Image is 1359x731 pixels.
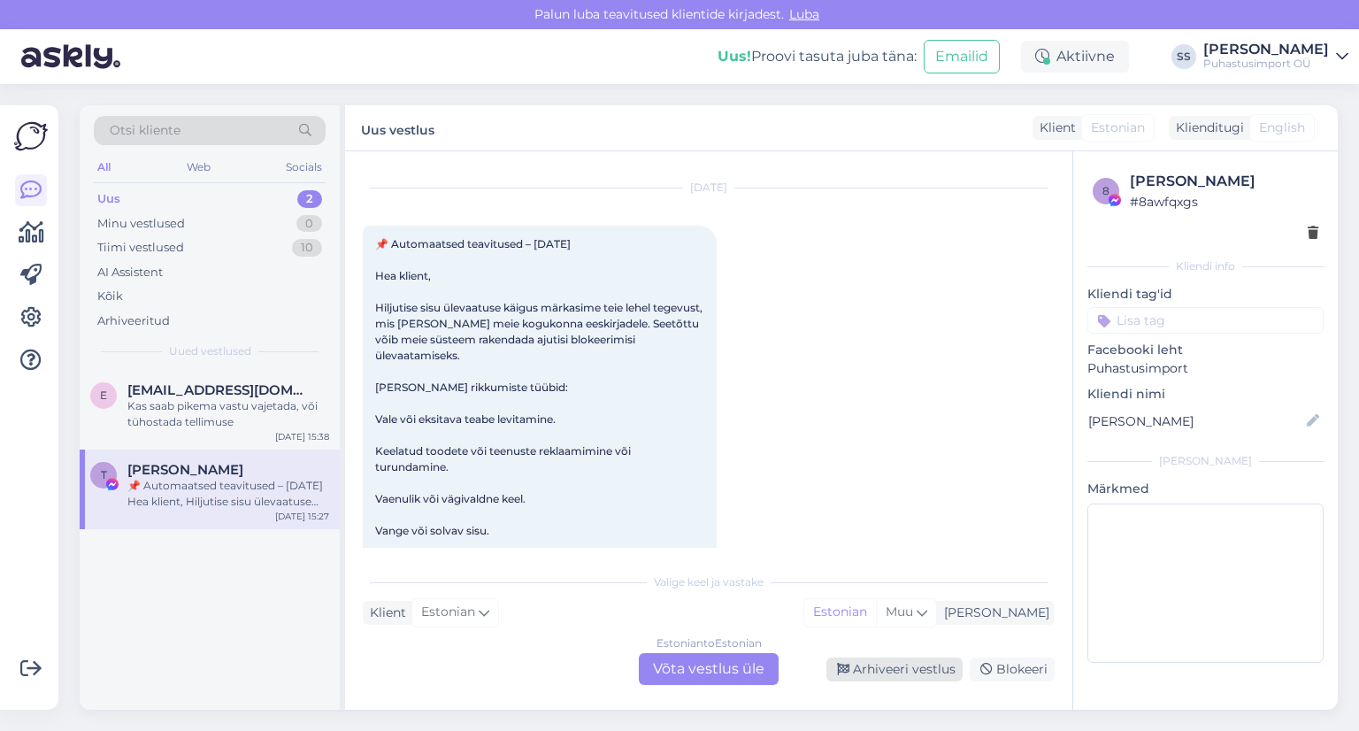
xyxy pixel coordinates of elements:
span: 8 [1102,184,1109,197]
div: Klient [1033,119,1076,137]
p: Märkmed [1087,480,1324,498]
div: Kõik [97,288,123,305]
div: 2 [297,190,322,208]
span: 📌 Automaatsed teavitused – [DATE] Hea klient, Hiljutise sisu ülevaatuse käigus märkasime teie leh... [375,237,705,728]
p: Facebooki leht [1087,341,1324,359]
div: SS [1171,44,1196,69]
div: [DATE] 15:38 [275,430,329,443]
div: Minu vestlused [97,215,185,233]
input: Lisa tag [1087,307,1324,334]
div: [PERSON_NAME] [1087,453,1324,469]
div: Arhiveeri vestlus [826,658,963,681]
div: Web [183,156,214,179]
p: Puhastusimport [1087,359,1324,378]
div: Estonian [804,599,876,626]
div: Blokeeri [970,658,1055,681]
div: [DATE] [363,180,1055,196]
span: Tống Nguyệt [127,462,243,478]
div: Proovi tasuta juba täna: [718,46,917,67]
span: Muu [886,604,913,619]
label: Uus vestlus [361,116,434,140]
div: [PERSON_NAME] [937,604,1049,622]
b: Uus! [718,48,751,65]
span: T [101,468,107,481]
div: Tiimi vestlused [97,239,184,257]
div: 0 [296,215,322,233]
div: Estonian to Estonian [656,635,762,651]
div: Uus [97,190,120,208]
div: Puhastusimport OÜ [1203,57,1329,71]
div: [PERSON_NAME] [1203,42,1329,57]
p: Kliendi tag'id [1087,285,1324,304]
div: Kliendi info [1087,258,1324,274]
span: Endriktoompuu@gmail.com [127,382,311,398]
div: Klienditugi [1169,119,1244,137]
span: Uued vestlused [169,343,251,359]
div: 📌 Automaatsed teavitused – [DATE] Hea klient, Hiljutise sisu ülevaatuse käigus märkasime teie leh... [127,478,329,510]
span: E [100,389,107,402]
div: [DATE] 15:27 [275,510,329,523]
div: All [94,156,114,179]
div: Klient [363,604,406,622]
span: Otsi kliente [110,121,180,140]
div: Arhiveeritud [97,312,170,330]
input: Lisa nimi [1088,412,1303,431]
span: Estonian [1091,119,1145,137]
img: Askly Logo [14,119,48,153]
div: Aktiivne [1021,41,1129,73]
div: Võta vestlus üle [639,653,779,685]
span: Estonian [421,603,475,622]
span: Luba [784,6,825,22]
div: Valige keel ja vastake [363,574,1055,590]
div: # 8awfqxgs [1130,192,1318,212]
p: Kliendi nimi [1087,385,1324,404]
div: Socials [282,156,326,179]
span: English [1259,119,1305,137]
div: [PERSON_NAME] [1130,171,1318,192]
div: AI Assistent [97,264,163,281]
a: [PERSON_NAME]Puhastusimport OÜ [1203,42,1348,71]
div: Kas saab pikema vastu vajetada, või tühostada tellimuse [127,398,329,430]
button: Emailid [924,40,1000,73]
div: 10 [292,239,322,257]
